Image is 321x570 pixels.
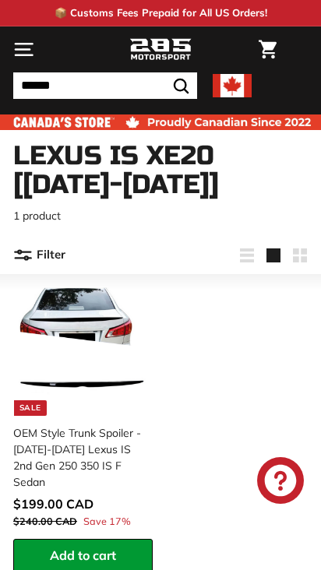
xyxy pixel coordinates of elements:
span: Add to cart [50,547,116,563]
p: 1 product [13,208,308,224]
p: 📦 Customs Fees Prepaid for All US Orders! [55,5,267,21]
span: $199.00 CAD [13,496,93,512]
div: Sale [14,400,47,416]
inbox-online-store-chat: Shopify online store chat [252,457,309,508]
button: Filter [13,237,65,274]
div: OEM Style Trunk Spoiler - [DATE]-[DATE] Lexus IS 2nd Gen 250 350 IS F Sedan [13,425,143,491]
h1: Lexus IS XE20 [[DATE]-[DATE]] [13,142,308,200]
input: Search [13,72,197,99]
a: Sale lexus spoiler OEM Style Trunk Spoiler - [DATE]-[DATE] Lexus IS 2nd Gen 250 350 IS F Sedan Sa... [13,282,153,539]
span: Save 17% [83,514,131,529]
img: lexus spoiler [19,287,147,416]
img: Logo_285_Motorsport_areodynamics_components [129,37,192,63]
span: $240.00 CAD [13,515,77,527]
a: Cart [251,27,284,72]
